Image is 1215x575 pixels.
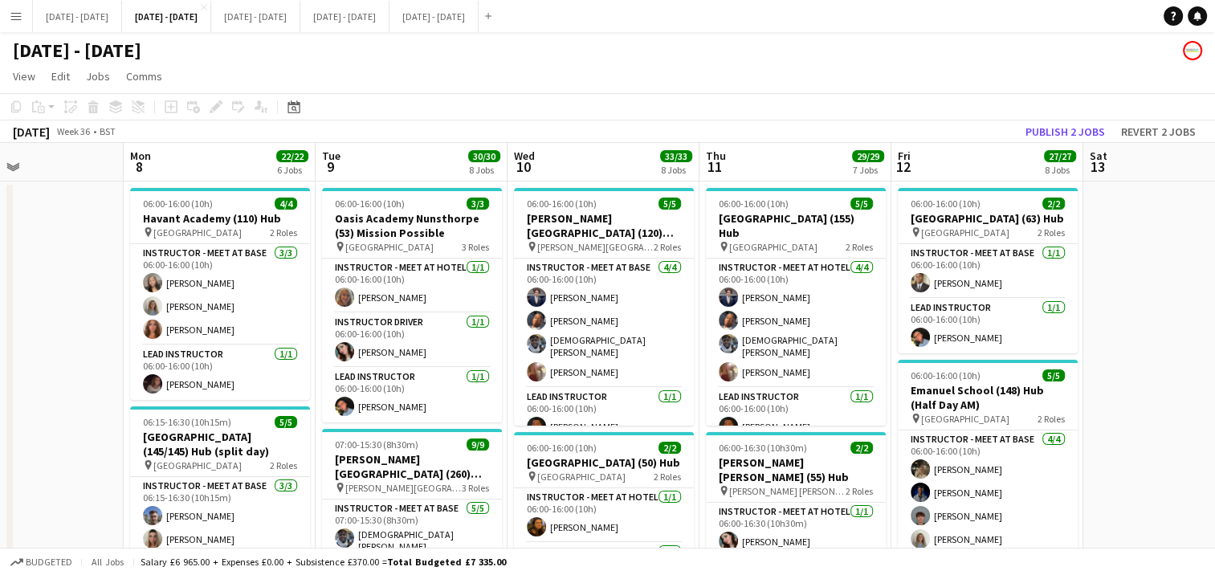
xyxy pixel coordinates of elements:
button: Publish 2 jobs [1019,121,1111,142]
span: Budgeted [26,557,72,568]
button: Revert 2 jobs [1115,121,1202,142]
a: View [6,66,42,87]
span: Week 36 [53,125,93,137]
div: BST [100,125,116,137]
button: [DATE] - [DATE] [300,1,389,32]
div: Salary £6 965.00 + Expenses £0.00 + Subsistence £370.00 = [141,556,506,568]
app-user-avatar: Programmes & Operations [1183,41,1202,60]
button: [DATE] - [DATE] [122,1,211,32]
span: Edit [51,69,70,84]
a: Comms [120,66,169,87]
span: View [13,69,35,84]
span: Total Budgeted £7 335.00 [387,556,506,568]
button: [DATE] - [DATE] [33,1,122,32]
button: [DATE] - [DATE] [211,1,300,32]
h1: [DATE] - [DATE] [13,39,141,63]
button: Budgeted [8,553,75,571]
span: Jobs [86,69,110,84]
a: Jobs [80,66,116,87]
div: [DATE] [13,124,50,140]
a: Edit [45,66,76,87]
button: [DATE] - [DATE] [389,1,479,32]
span: All jobs [88,556,127,568]
span: Comms [126,69,162,84]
